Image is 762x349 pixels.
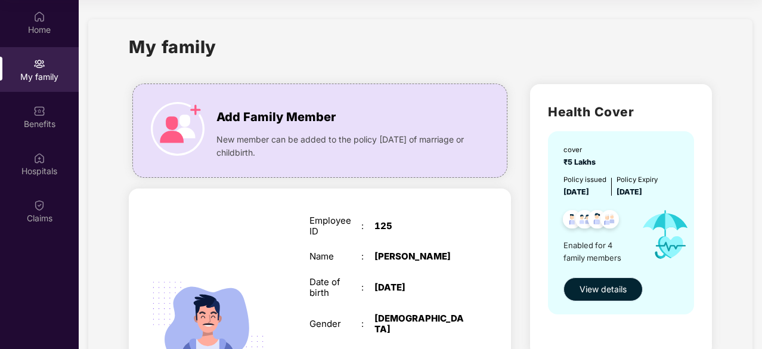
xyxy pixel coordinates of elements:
[374,313,465,335] div: [DEMOGRAPHIC_DATA]
[563,157,599,166] span: ₹5 Lakhs
[33,199,45,211] img: svg+xml;base64,PHN2ZyBpZD0iQ2xhaW0iIHhtbG5zPSJodHRwOi8vd3d3LnczLm9yZy8yMDAwL3N2ZyIgd2lkdGg9IjIwIi...
[33,152,45,164] img: svg+xml;base64,PHN2ZyBpZD0iSG9zcGl0YWxzIiB4bWxucz0iaHR0cDovL3d3dy53My5vcmcvMjAwMC9zdmciIHdpZHRoPS...
[617,174,658,185] div: Policy Expiry
[216,133,470,159] span: New member can be added to the policy [DATE] of marriage or childbirth.
[632,198,699,271] img: icon
[563,174,606,185] div: Policy issued
[374,251,465,262] div: [PERSON_NAME]
[583,206,612,236] img: svg+xml;base64,PHN2ZyB4bWxucz0iaHR0cDovL3d3dy53My5vcmcvMjAwMC9zdmciIHdpZHRoPSI0OC45NDMiIGhlaWdodD...
[563,277,643,301] button: View details
[309,215,361,237] div: Employee ID
[563,144,599,155] div: cover
[570,206,599,236] img: svg+xml;base64,PHN2ZyB4bWxucz0iaHR0cDovL3d3dy53My5vcmcvMjAwMC9zdmciIHdpZHRoPSI0OC45MTUiIGhlaWdodD...
[361,282,374,293] div: :
[361,221,374,231] div: :
[361,319,374,329] div: :
[33,58,45,70] img: svg+xml;base64,PHN2ZyB3aWR0aD0iMjAiIGhlaWdodD0iMjAiIHZpZXdCb3g9IjAgMCAyMCAyMCIgZmlsbD0ibm9uZSIgeG...
[374,221,465,231] div: 125
[309,251,361,262] div: Name
[129,33,216,60] h1: My family
[595,206,624,236] img: svg+xml;base64,PHN2ZyB4bWxucz0iaHR0cDovL3d3dy53My5vcmcvMjAwMC9zdmciIHdpZHRoPSI0OC45NDMiIGhlaWdodD...
[309,277,361,298] div: Date of birth
[216,108,336,126] span: Add Family Member
[151,102,205,156] img: icon
[33,105,45,117] img: svg+xml;base64,PHN2ZyBpZD0iQmVuZWZpdHMiIHhtbG5zPSJodHRwOi8vd3d3LnczLm9yZy8yMDAwL3N2ZyIgd2lkdGg9Ij...
[548,102,693,122] h2: Health Cover
[557,206,587,236] img: svg+xml;base64,PHN2ZyB4bWxucz0iaHR0cDovL3d3dy53My5vcmcvMjAwMC9zdmciIHdpZHRoPSI0OC45NDMiIGhlaWdodD...
[309,319,361,329] div: Gender
[617,187,642,196] span: [DATE]
[580,283,627,296] span: View details
[563,239,632,264] span: Enabled for 4 family members
[33,11,45,23] img: svg+xml;base64,PHN2ZyBpZD0iSG9tZSIgeG1sbnM9Imh0dHA6Ly93d3cudzMub3JnLzIwMDAvc3ZnIiB3aWR0aD0iMjAiIG...
[563,187,589,196] span: [DATE]
[374,282,465,293] div: [DATE]
[361,251,374,262] div: :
